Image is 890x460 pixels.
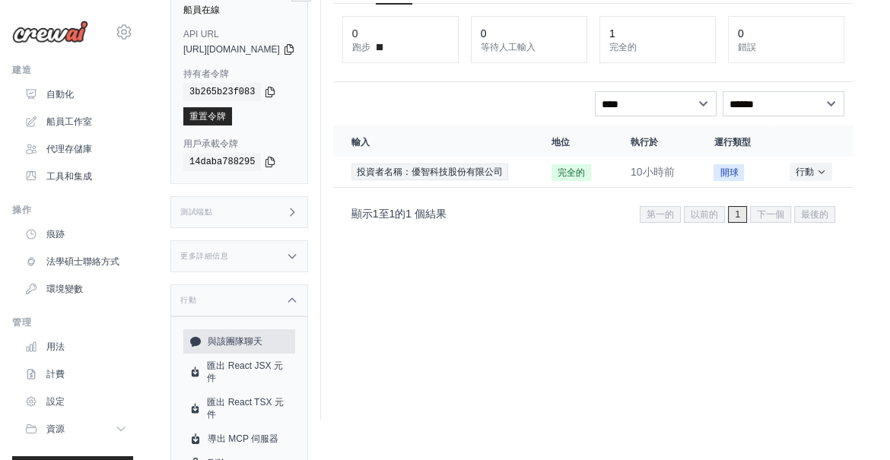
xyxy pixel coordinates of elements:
[46,284,83,294] font: 環境變數
[18,417,133,441] button: 資源
[18,164,133,189] a: 工具和集成
[757,209,784,220] font: 下一個
[738,42,756,52] font: 錯誤
[189,111,226,122] font: 重置令牌
[183,427,295,451] a: 導出 MCP 伺服器
[714,136,750,147] font: 運行類型
[405,208,425,220] font: 1 個
[631,166,675,178] font: 10小時前
[801,209,828,220] font: 最後的
[425,208,447,220] font: 結果
[46,229,65,240] font: 痕跡
[333,125,853,233] section: 船員處決表
[738,27,744,40] font: 0
[18,277,133,301] a: 環境變數
[333,194,853,233] nav: 分頁
[46,341,65,352] font: 用法
[180,296,196,304] font: 行動
[46,396,65,407] font: 設定
[18,137,133,161] a: 代理存儲庫
[12,205,31,215] font: 操作
[352,42,370,52] font: 跑步
[609,42,637,52] font: 完全的
[357,167,503,177] font: 投資者名稱：優智科技股份有限公司
[183,153,261,171] code: 14daba788295
[640,206,835,223] nav: 分頁
[12,65,31,75] font: 建造
[183,107,232,125] a: 重置令牌
[691,209,718,220] font: 以前的
[46,369,65,379] font: 計費
[207,397,283,420] font: 匯出 React TSX 元件
[18,109,133,134] a: 船員工作室
[183,83,261,101] code: 3b265b23f083
[609,27,615,40] font: 1
[183,138,238,149] font: 用戶承載令牌
[46,89,74,100] font: 自動化
[183,354,295,390] a: 匯出 React JSX 元件
[183,390,295,427] a: 匯出 React TSX 元件
[46,256,119,267] font: 法學碩士聯絡方式
[12,21,88,43] img: 標識
[389,208,395,220] font: 1
[735,209,740,220] font: 1
[351,163,516,180] a: 查看投資人姓名的執行詳情
[183,44,280,55] font: [URL][DOMAIN_NAME]
[351,136,370,147] font: 輸入
[12,317,31,328] font: 管理
[18,362,133,386] a: 計費
[18,249,133,274] a: 法學碩士聯絡方式
[18,335,133,359] a: 用法
[481,42,536,52] font: 等待人工輸入
[183,68,229,79] font: 持有者令牌
[631,136,658,147] font: 執行於
[18,389,133,414] a: 設定
[183,29,219,40] font: API URL
[481,27,487,40] font: 0
[647,209,674,220] font: 第一的
[631,166,675,178] time: 2025年10月5日 01:21 GMT+8
[378,208,389,220] font: 至
[183,329,295,354] a: 與該團隊聊天
[183,5,220,15] font: 船員在線
[352,27,358,40] font: 0
[46,171,92,182] font: 工具和集成
[373,208,379,220] font: 1
[351,208,373,220] font: 顯示
[18,82,133,106] a: 自動化
[18,222,133,246] a: 痕跡
[551,136,570,147] font: 地位
[207,360,282,383] font: 匯出 React JSX 元件
[46,424,65,434] font: 資源
[46,116,92,127] font: 船員工作室
[180,208,212,216] font: 測試端點
[208,433,278,444] font: 導出 MCP 伺服器
[796,167,814,177] font: 行動
[790,163,832,181] button: 執行行動
[558,167,585,178] font: 完全的
[46,144,92,154] font: 代理存儲庫
[720,167,738,178] font: 開球
[208,336,262,347] font: 與該團隊聊天
[180,252,228,260] font: 更多詳細信息
[395,208,405,220] font: 的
